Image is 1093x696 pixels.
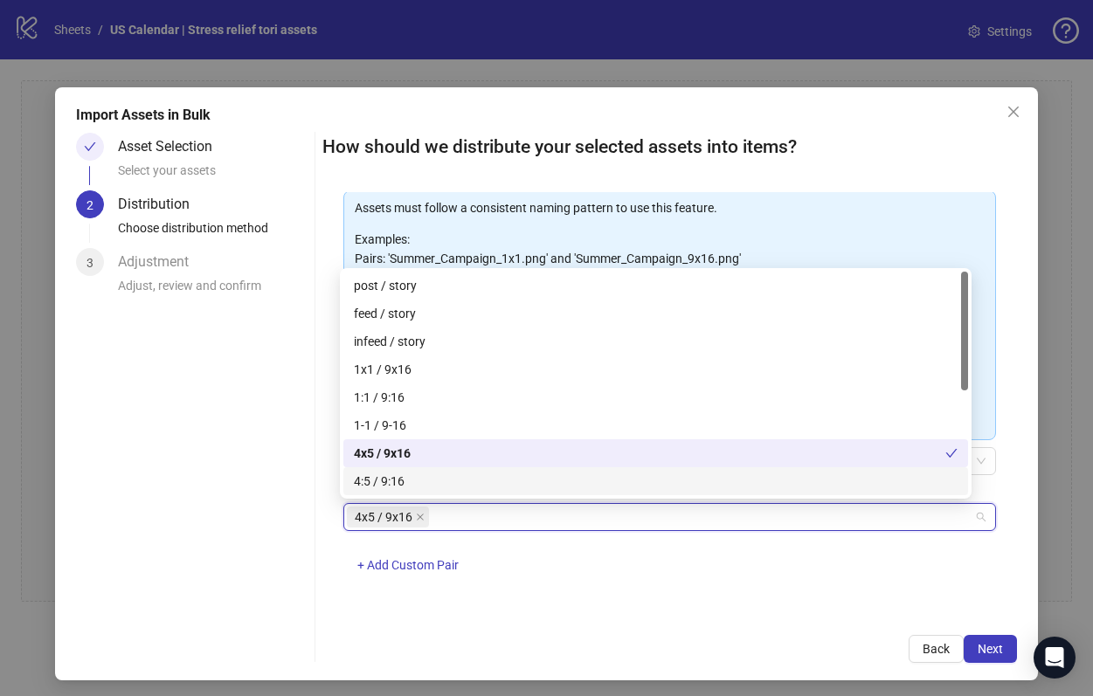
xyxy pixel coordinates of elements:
[1034,637,1076,679] div: Open Intercom Messenger
[355,230,986,287] p: Examples: Pairs: 'Summer_Campaign_1x1.png' and 'Summer_Campaign_9x16.png' Triples: 'Summer_Campai...
[354,388,958,407] div: 1:1 / 9:16
[343,439,968,467] div: 4x5 / 9x16
[118,190,204,218] div: Distribution
[354,360,958,379] div: 1x1 / 9x16
[76,105,1018,126] div: Import Assets in Bulk
[909,635,964,663] button: Back
[354,472,958,491] div: 4:5 / 9:16
[964,635,1017,663] button: Next
[354,332,958,351] div: infeed / story
[347,506,429,527] span: 4x5 / 9x16
[978,642,1003,656] span: Next
[354,276,958,295] div: post / story
[355,198,986,217] p: Assets must follow a consistent naming pattern to use this feature.
[343,467,968,495] div: 4:5 / 9:16
[322,133,1018,162] h2: How should we distribute your selected assets into items?
[86,198,93,212] span: 2
[343,383,968,411] div: 1:1 / 9:16
[118,276,308,306] div: Adjust, review and confirm
[343,411,968,439] div: 1-1 / 9-16
[343,552,473,580] button: + Add Custom Pair
[118,133,226,161] div: Asset Selection
[84,141,96,153] span: check
[343,272,968,300] div: post / story
[355,507,412,527] span: 4x5 / 9x16
[1000,98,1027,126] button: Close
[118,248,203,276] div: Adjustment
[416,513,425,521] span: close
[343,355,968,383] div: 1x1 / 9x16
[1007,105,1020,119] span: close
[343,327,968,355] div: infeed / story
[118,161,308,190] div: Select your assets
[343,300,968,327] div: feed / story
[354,444,945,463] div: 4x5 / 9x16
[945,447,958,459] span: check
[86,256,93,270] span: 3
[923,642,950,656] span: Back
[354,416,958,435] div: 1-1 / 9-16
[354,304,958,323] div: feed / story
[118,218,308,248] div: Choose distribution method
[357,558,459,572] span: + Add Custom Pair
